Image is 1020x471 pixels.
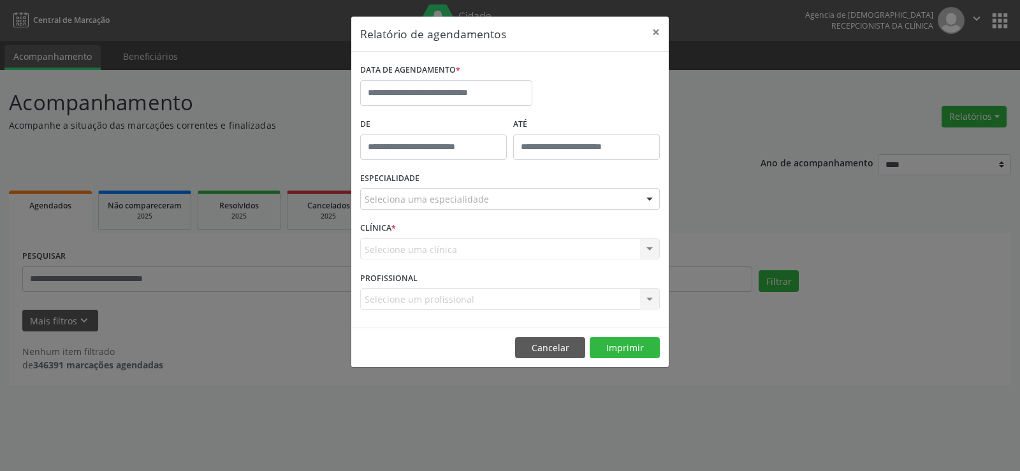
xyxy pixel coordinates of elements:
label: DATA DE AGENDAMENTO [360,61,460,80]
button: Close [643,17,669,48]
label: De [360,115,507,134]
h5: Relatório de agendamentos [360,25,506,42]
span: Seleciona uma especialidade [365,192,489,206]
button: Imprimir [590,337,660,359]
button: Cancelar [515,337,585,359]
label: ESPECIALIDADE [360,169,419,189]
label: ATÉ [513,115,660,134]
label: PROFISSIONAL [360,268,418,288]
label: CLÍNICA [360,219,396,238]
